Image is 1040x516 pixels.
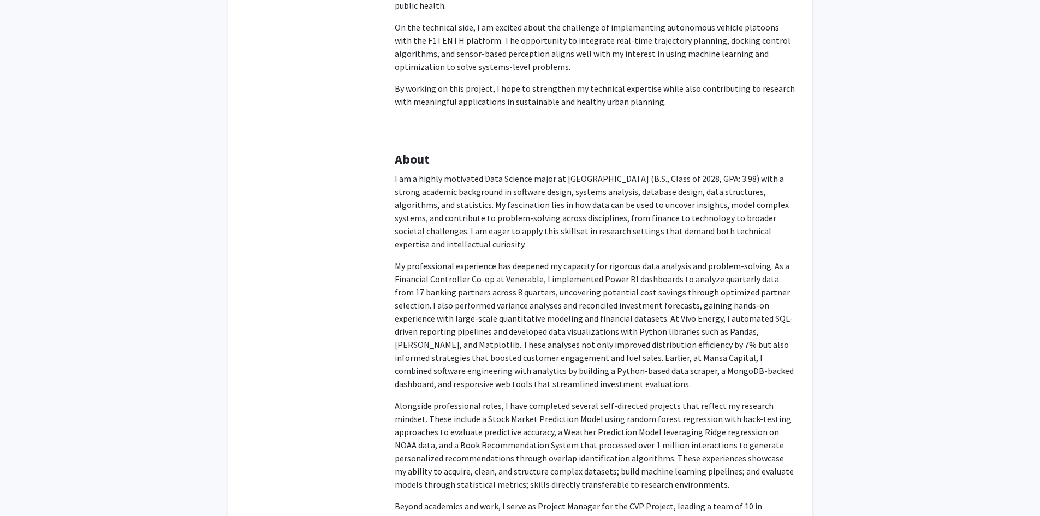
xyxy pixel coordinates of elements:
[395,82,796,108] p: By working on this project, I hope to strengthen my technical expertise while also contributing t...
[395,151,430,168] b: About
[395,399,796,491] p: Alongside professional roles, I have completed several self-directed projects that reflect my res...
[395,172,796,251] p: I am a highly motivated Data Science major at [GEOGRAPHIC_DATA] (B.S., Class of 2028, GPA: 3.98) ...
[395,259,796,390] p: My professional experience has deepened my capacity for rigorous data analysis and problem-solvin...
[395,21,796,73] p: On the technical side, I am excited about the challenge of implementing autonomous vehicle platoo...
[8,467,46,508] iframe: Chat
